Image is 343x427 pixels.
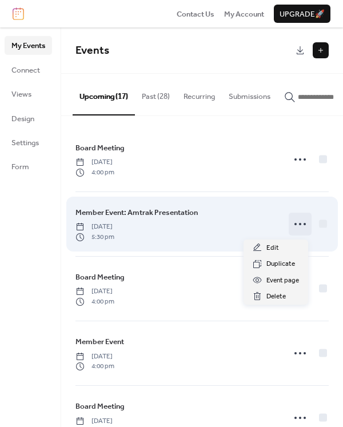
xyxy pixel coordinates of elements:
[75,361,114,372] span: 4:00 pm
[75,142,125,154] a: Board Meeting
[280,9,325,20] span: Upgrade 🚀
[11,137,39,149] span: Settings
[75,352,114,362] span: [DATE]
[75,232,114,242] span: 5:30 pm
[5,109,52,127] a: Design
[222,74,277,114] button: Submissions
[11,65,40,76] span: Connect
[266,291,286,302] span: Delete
[73,74,135,115] button: Upcoming (17)
[224,8,264,19] a: My Account
[177,74,222,114] button: Recurring
[5,133,52,151] a: Settings
[11,161,29,173] span: Form
[11,113,34,125] span: Design
[75,207,198,218] span: Member Event: Amtrak Presentation
[75,416,114,426] span: [DATE]
[75,167,114,178] span: 4:00 pm
[11,40,45,51] span: My Events
[75,336,124,348] span: Member Event
[75,206,198,219] a: Member Event: Amtrak Presentation
[75,222,114,232] span: [DATE]
[11,89,31,100] span: Views
[5,61,52,79] a: Connect
[266,275,299,286] span: Event page
[5,157,52,175] a: Form
[75,336,124,348] a: Member Event
[13,7,24,20] img: logo
[266,258,295,270] span: Duplicate
[5,85,52,103] a: Views
[177,8,214,19] a: Contact Us
[75,271,125,284] a: Board Meeting
[5,36,52,54] a: My Events
[274,5,330,23] button: Upgrade🚀
[224,9,264,20] span: My Account
[75,157,114,167] span: [DATE]
[177,9,214,20] span: Contact Us
[266,242,279,254] span: Edit
[75,400,125,413] a: Board Meeting
[75,297,114,307] span: 4:00 pm
[135,74,177,114] button: Past (28)
[75,286,114,297] span: [DATE]
[75,40,109,61] span: Events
